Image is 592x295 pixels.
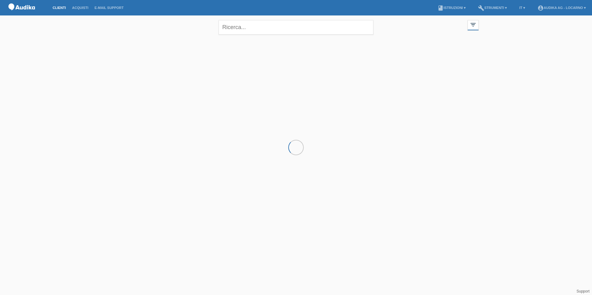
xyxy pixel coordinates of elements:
a: bookIstruzioni ▾ [434,6,469,10]
a: IT ▾ [516,6,528,10]
i: filter_list [470,21,477,28]
a: E-mail Support [91,6,127,10]
i: book [437,5,444,11]
a: Support [577,289,590,293]
a: Clienti [50,6,69,10]
a: Acquisti [69,6,92,10]
i: account_circle [538,5,544,11]
i: build [478,5,484,11]
a: buildStrumenti ▾ [475,6,510,10]
a: POS — MF Group [6,12,37,17]
input: Ricerca... [219,20,373,35]
a: account_circleAudika AG - Locarno ▾ [534,6,589,10]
